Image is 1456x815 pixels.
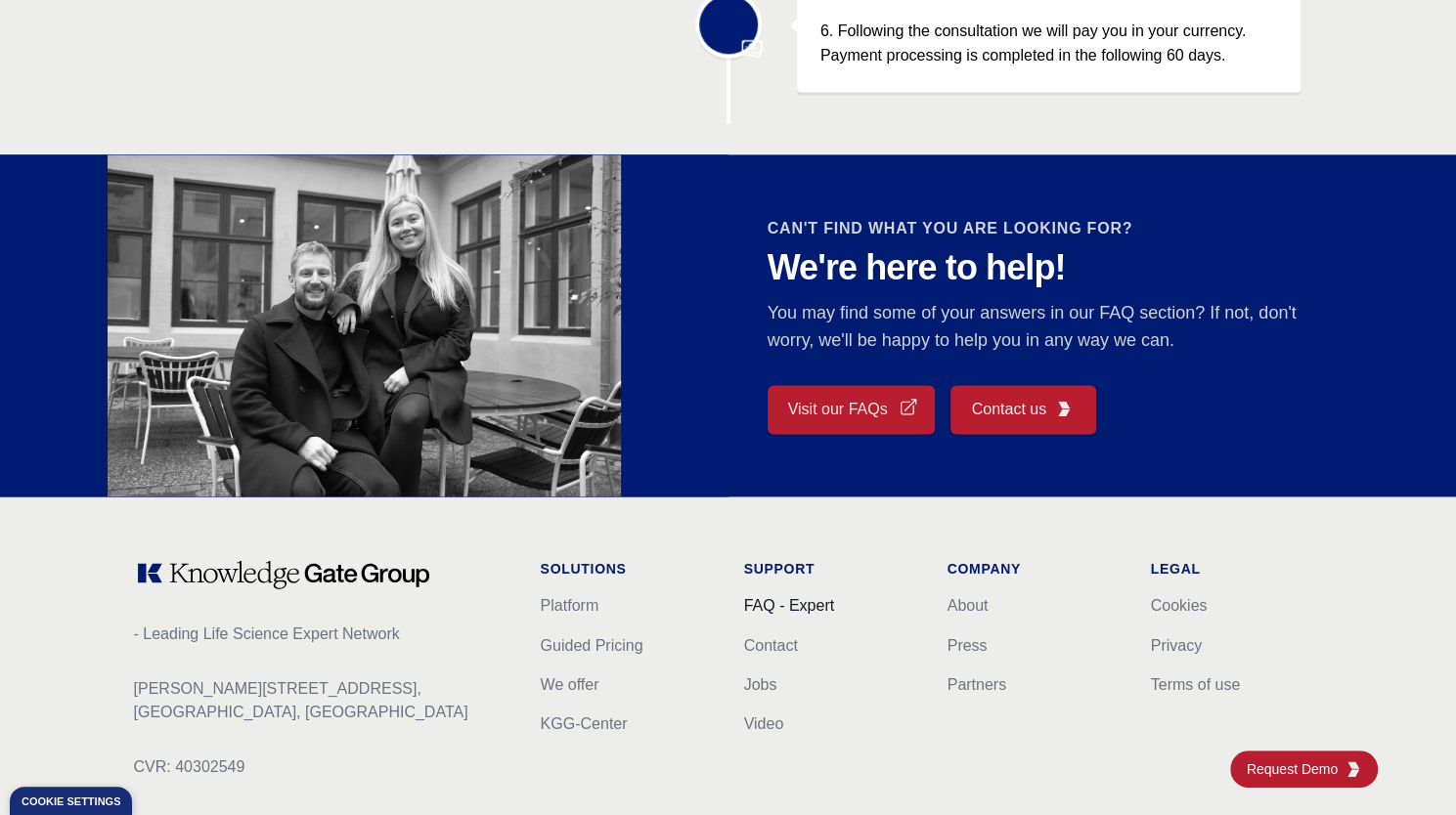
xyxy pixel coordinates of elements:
[1151,636,1202,653] a: Privacy
[1230,751,1378,788] a: Request DemoKGG
[1151,675,1241,692] a: Terms of use
[948,636,988,653] a: Press
[744,714,784,731] a: Video
[22,796,120,807] div: Cookie settings
[1151,597,1208,614] a: Cookies
[744,597,834,614] a: FAQ - Expert
[948,675,1006,692] a: Partners
[134,622,509,645] p: - Leading Life Science Expert Network
[768,299,1323,354] p: You may find some of your answers in our FAQ section? If not, don't worry, we'll be happy to help...
[134,676,509,723] p: [PERSON_NAME][STREET_ADDRESS], [GEOGRAPHIC_DATA], [GEOGRAPHIC_DATA]
[541,559,713,579] h1: Solutions
[744,636,798,653] a: Contact
[948,597,989,614] a: About
[768,217,1323,240] h2: CAN'T FIND WHAT YOU ARE LOOKING FOR?
[1056,401,1072,416] img: KGG
[744,559,916,579] h1: Support
[820,19,1277,68] p: 6. Following the consultation we will pay you in your currency. Payment processing is completed i...
[541,597,599,614] a: Platform
[541,714,628,731] a: KGG-Center
[744,675,777,692] a: Jobs
[134,754,509,778] p: CVR: 40302549
[950,385,1095,434] a: Contact usKGG
[1346,761,1361,777] img: KGG
[768,385,936,434] a: Visit our FAQs
[971,398,1045,421] span: Contact us
[1358,721,1456,815] iframe: Chat Widget
[948,559,1120,579] h1: Company
[541,675,599,692] a: We offer
[541,636,643,653] a: Guided Pricing
[768,248,1323,287] p: We're here to help!
[1247,759,1346,779] span: Request Demo
[1151,559,1323,579] h1: Legal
